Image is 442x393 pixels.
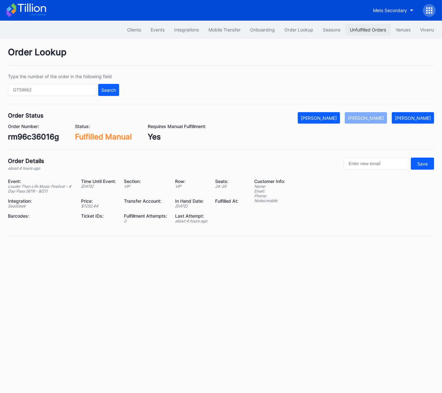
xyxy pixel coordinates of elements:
div: Fulfilled At: [215,198,238,204]
div: 24 - 25 [215,184,238,189]
div: [PERSON_NAME] [348,115,384,121]
button: Vivenu [415,24,439,36]
div: Email: [254,189,285,193]
div: Requires Manual Fulfillment: [148,124,206,129]
div: Seats: [215,179,238,184]
button: Events [146,24,169,36]
div: SeatGeek [8,204,73,208]
div: In Hand Date: [175,198,207,204]
div: [DATE] [175,204,207,208]
div: rm96c36016g [8,132,59,141]
button: Mobile Transfer [204,24,245,36]
div: Transfer Account: [124,198,167,204]
button: Unfulfilled Orders [345,24,391,36]
div: Clients [127,27,141,32]
div: Fulfillment Attempts: [124,213,167,219]
div: VIP [175,184,207,189]
div: about 4 hours ago [175,219,207,223]
button: [PERSON_NAME] [345,112,387,124]
button: [PERSON_NAME] [298,112,340,124]
div: Event: [8,179,73,184]
button: [PERSON_NAME] [392,112,434,124]
button: Mets Secondary [368,4,418,16]
div: Last Attempt: [175,213,207,219]
button: Onboarding [245,24,280,36]
button: Order Lookup [280,24,318,36]
div: Unfulfilled Orders [350,27,386,32]
div: Vivenu [420,27,434,32]
div: Section: [124,179,167,184]
div: Events [151,27,165,32]
button: Venues [391,24,415,36]
div: Order Details [8,158,44,164]
input: Enter new email [343,158,409,170]
div: Name: [254,184,285,189]
div: Mets Secondary [373,8,407,13]
div: Order Lookup [284,27,313,32]
div: $ 1252.44 [81,204,116,208]
div: Onboarding [250,27,275,32]
div: Order Status [8,112,44,119]
div: Time Until Event: [81,179,116,184]
div: 0 [124,219,167,223]
div: Yes [148,132,206,141]
div: Customer Info: [254,179,285,184]
div: Notes: mobile [254,198,285,203]
div: Barcodes: [8,213,73,219]
div: Status: [75,124,132,129]
div: Save [417,161,428,166]
div: Order Lookup [8,47,434,66]
div: about 4 hours ago [8,166,44,171]
button: Seasons [318,24,345,36]
button: Search [98,84,119,96]
button: Clients [122,24,146,36]
div: Mobile Transfer [208,27,241,32]
div: [DATE] [81,184,116,189]
div: [PERSON_NAME] [301,115,337,121]
input: GT59662 [8,84,97,96]
button: Integrations [169,24,204,36]
button: Save [411,158,434,170]
div: VIP [124,184,167,189]
div: Seasons [323,27,340,32]
div: Row: [175,179,207,184]
div: Venues [396,27,411,32]
div: Phone: [254,193,285,198]
div: Integration: [8,198,73,204]
div: Search [101,87,116,93]
div: Order Number: [8,124,59,129]
div: Ticket IDs: [81,213,116,219]
div: Integrations [174,27,199,32]
div: Louder Than Life Music Festival - 4 Day Pass (9/18 - 9/21) [8,184,73,193]
div: Type the number of the order in the following field [8,74,119,79]
div: [PERSON_NAME] [395,115,431,121]
div: Price: [81,198,116,204]
div: Fulfilled Manual [75,132,132,141]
